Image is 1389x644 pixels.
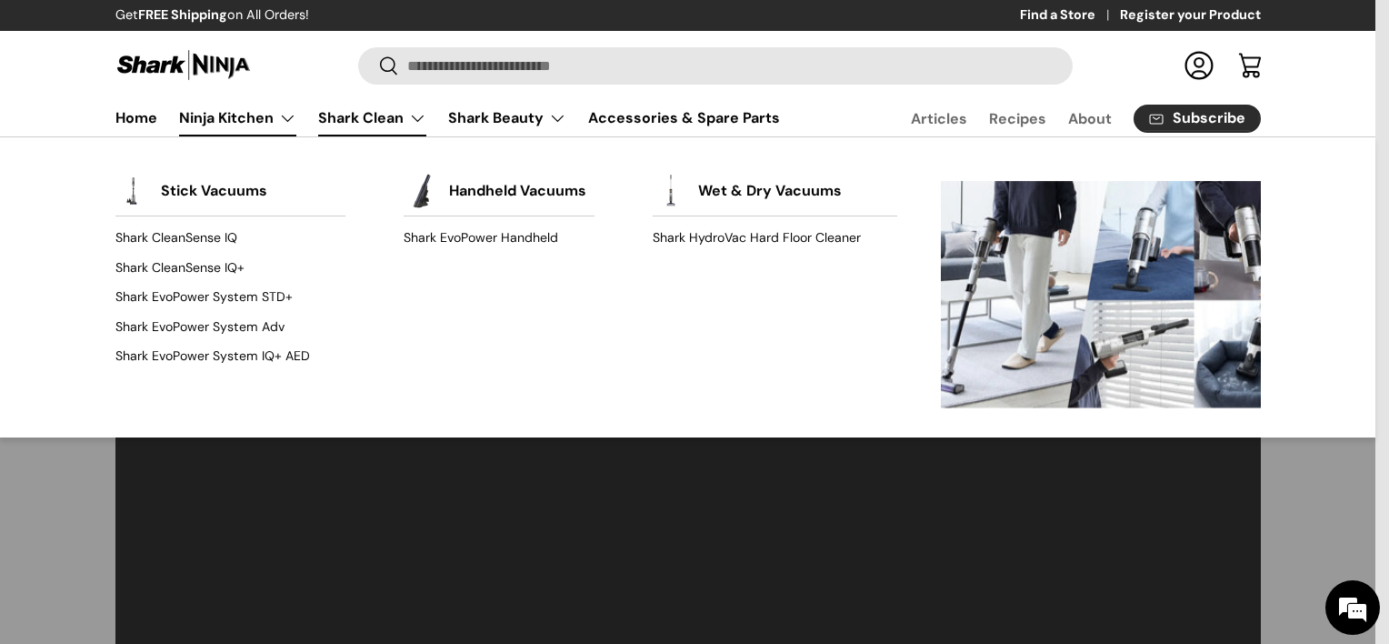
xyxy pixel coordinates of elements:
[115,47,252,83] img: Shark Ninja Philippines
[1120,5,1261,25] a: Register your Product
[9,441,346,505] textarea: Type your message and hit 'Enter'
[298,9,342,53] div: Minimize live chat window
[115,100,157,136] a: Home
[1020,5,1120,25] a: Find a Store
[911,101,967,136] a: Articles
[138,6,227,23] strong: FREE Shipping
[115,5,309,25] p: Get on All Orders!
[168,100,307,136] summary: Ninja Kitchen
[95,102,305,126] div: Chat with us now
[1068,101,1112,136] a: About
[588,100,780,136] a: Accessories & Spare Parts
[1134,105,1261,133] a: Subscribe
[307,100,437,136] summary: Shark Clean
[115,100,780,136] nav: Primary
[867,100,1261,136] nav: Secondary
[1173,111,1245,126] span: Subscribe
[105,201,251,385] span: We're online!
[989,101,1046,136] a: Recipes
[437,100,577,136] summary: Shark Beauty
